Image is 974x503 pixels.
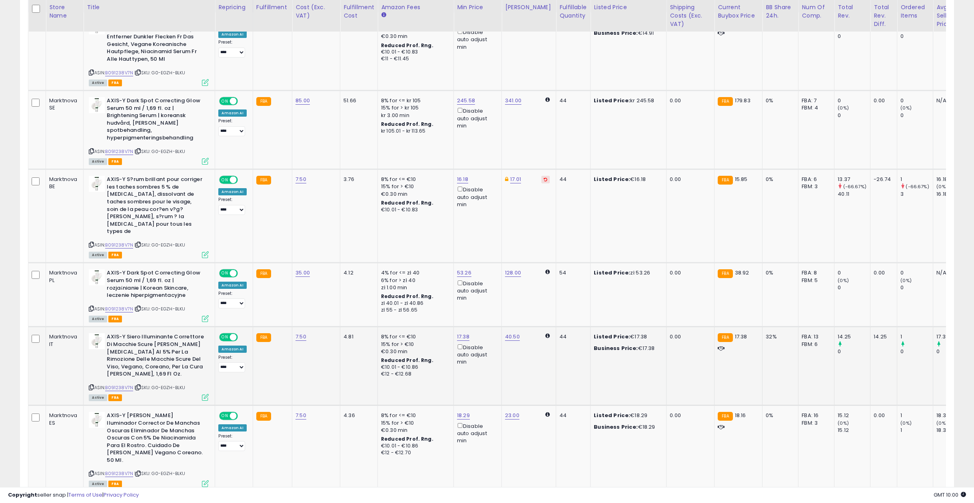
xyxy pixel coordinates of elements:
small: FBA [718,97,732,106]
span: 38.92 [735,269,749,276]
span: ON [220,177,230,183]
div: Fulfillment [256,3,289,12]
div: ASIN: [89,333,209,400]
div: 16.18 [936,191,969,198]
div: €17.38 [594,333,660,340]
div: FBM: 3 [802,419,828,427]
small: (0%) [936,420,948,426]
div: FBM: 4 [802,104,828,111]
div: 8% for <= €10 [381,412,447,419]
div: -26.74 [874,176,891,183]
div: Marktnova SE [49,97,77,111]
div: Total Rev. [838,3,867,20]
div: Marktnova BE [49,176,77,190]
small: (0%) [838,105,849,111]
a: 7.50 [295,333,306,341]
div: 44 [559,97,584,104]
a: Terms of Use [68,491,102,499]
img: 31dZf2H0C5L._SL40_.jpg [89,412,105,428]
div: €17.38 [594,345,660,352]
b: Listed Price: [594,97,630,104]
b: AXIS-Y S?rum brillant pour corriger les taches sombres 5 % de [MEDICAL_DATA], dissolvant de tache... [107,176,204,237]
div: FBA: 13 [802,333,828,340]
small: FBA [256,176,271,185]
span: ON [220,270,230,277]
div: N/A [936,269,963,276]
b: Listed Price: [594,333,630,340]
div: Title [87,3,212,12]
div: Amazon AI [218,188,246,195]
b: Listed Price: [594,412,630,419]
div: Disable auto adjust min [457,421,495,445]
div: 0 [838,284,870,291]
div: Disable auto adjust min [457,343,495,366]
a: 53.26 [457,269,471,277]
div: Store Name [49,3,80,20]
div: FBA: 8 [802,269,828,276]
span: ON [220,334,230,341]
span: FBA [108,316,122,322]
a: 85.00 [295,97,310,105]
div: 18.3 [936,427,969,434]
span: OFF [237,98,249,105]
div: Current Buybox Price [718,3,759,20]
div: Marktnova PL [49,269,77,284]
b: Reduced Prof. Rng. [381,42,433,49]
div: Amazon Fees [381,3,450,12]
div: zł 1.00 min [381,284,447,291]
div: 0 [838,112,870,119]
span: | SKU: G0-EGZH-BLKU [134,242,185,248]
small: (0%) [838,420,849,426]
div: 0% [766,412,792,419]
div: €16.18 [594,176,660,183]
b: Reduced Prof. Rng. [381,435,433,442]
div: Fulfillable Quantity [559,3,587,20]
div: 14.25 [838,333,870,340]
div: 8% for <= €10 [381,176,447,183]
div: Preset: [218,197,246,215]
b: Business Price: [594,423,638,431]
div: ASIN: [89,97,209,164]
small: FBA [718,176,732,185]
a: 245.58 [457,97,475,105]
b: AXIS-Y Glow Serum Zur Korrektur Dunkler Flecken 5% Niacinamid, Entferner Dunkler Flecken Fr Das G... [107,18,204,65]
a: 17.01 [510,175,521,183]
div: 0 [900,269,933,276]
a: 17.38 [457,333,469,341]
div: kr 245.58 [594,97,660,104]
small: FBA [256,412,271,421]
div: 1 [900,176,933,183]
div: Fulfillment Cost [343,3,374,20]
span: | SKU: G0-EGZH-BLKU [134,384,185,391]
span: 2025-09-18 10:00 GMT [934,491,966,499]
div: 0% [766,97,792,104]
span: FBA [108,80,122,86]
b: Reduced Prof. Rng. [381,121,433,127]
b: AXIS-Y Siero Illuminante Correttore Di Macchie Scure [PERSON_NAME] [MEDICAL_DATA] Al 5% Per La Ri... [107,333,204,380]
div: 0.00 [670,333,708,340]
div: €10.01 - €10.83 [381,49,447,56]
span: OFF [237,413,249,419]
div: €18.29 [594,412,660,419]
div: 15% for > €10 [381,341,447,348]
div: 15.12 [838,412,870,419]
a: 23.00 [505,412,519,419]
div: Amazon AI [218,424,246,431]
b: Business Price: [594,344,638,352]
div: 17.39 [936,333,969,340]
img: 31dZf2H0C5L._SL40_.jpg [89,97,105,113]
div: 14.25 [874,333,891,340]
span: ON [220,413,230,419]
div: €14.91 [594,30,660,37]
div: 44 [559,176,584,183]
small: FBA [256,269,271,278]
div: Disable auto adjust min [457,279,495,302]
a: B091238V7N [105,148,133,155]
div: 0% [766,176,792,183]
small: (0%) [936,183,948,190]
div: Marktnova ES [49,412,77,426]
div: Repricing [218,3,249,12]
b: Listed Price: [594,175,630,183]
span: 179.83 [735,97,750,104]
div: €10.01 - €10.86 [381,443,447,449]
